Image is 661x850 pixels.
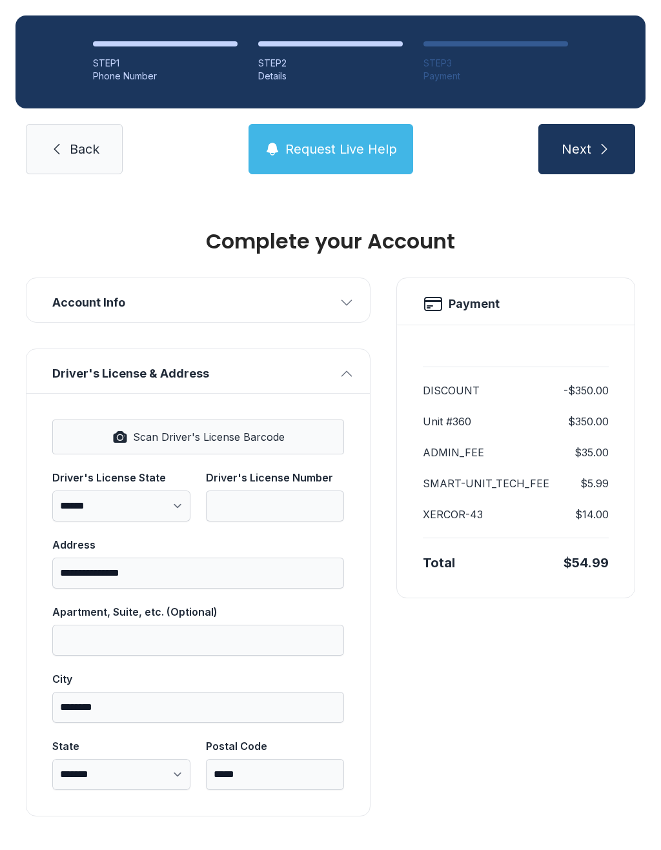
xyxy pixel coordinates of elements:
span: Driver's License & Address [52,365,334,383]
div: STEP 2 [258,57,403,70]
h2: Payment [449,295,500,313]
div: Postal Code [206,738,344,754]
input: Driver's License Number [206,491,344,521]
dd: $350.00 [568,414,609,429]
span: Account Info [52,294,334,312]
dd: $14.00 [575,507,609,522]
h1: Complete your Account [26,231,635,252]
dt: Unit #360 [423,414,471,429]
div: Details [258,70,403,83]
span: Scan Driver's License Barcode [133,429,285,445]
input: Apartment, Suite, etc. (Optional) [52,625,344,656]
dt: ADMIN_FEE [423,445,484,460]
dd: $35.00 [575,445,609,460]
select: Driver's License State [52,491,190,521]
div: Driver's License Number [206,470,344,485]
div: STEP 3 [423,57,568,70]
div: Address [52,537,344,552]
button: Account Info [26,278,370,322]
div: Driver's License State [52,470,190,485]
input: City [52,692,344,723]
div: Payment [423,70,568,83]
div: $54.99 [564,554,609,572]
dd: -$350.00 [564,383,609,398]
dt: DISCOUNT [423,383,480,398]
div: STEP 1 [93,57,238,70]
button: Driver's License & Address [26,349,370,393]
dt: XERCOR-43 [423,507,483,522]
div: City [52,671,344,687]
select: State [52,759,190,790]
div: Apartment, Suite, etc. (Optional) [52,604,344,620]
div: Total [423,554,455,572]
dd: $5.99 [580,476,609,491]
span: Back [70,140,99,158]
dt: SMART-UNIT_TECH_FEE [423,476,549,491]
span: Request Live Help [285,140,397,158]
input: Address [52,558,344,589]
div: State [52,738,190,754]
div: Phone Number [93,70,238,83]
input: Postal Code [206,759,344,790]
span: Next [562,140,591,158]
